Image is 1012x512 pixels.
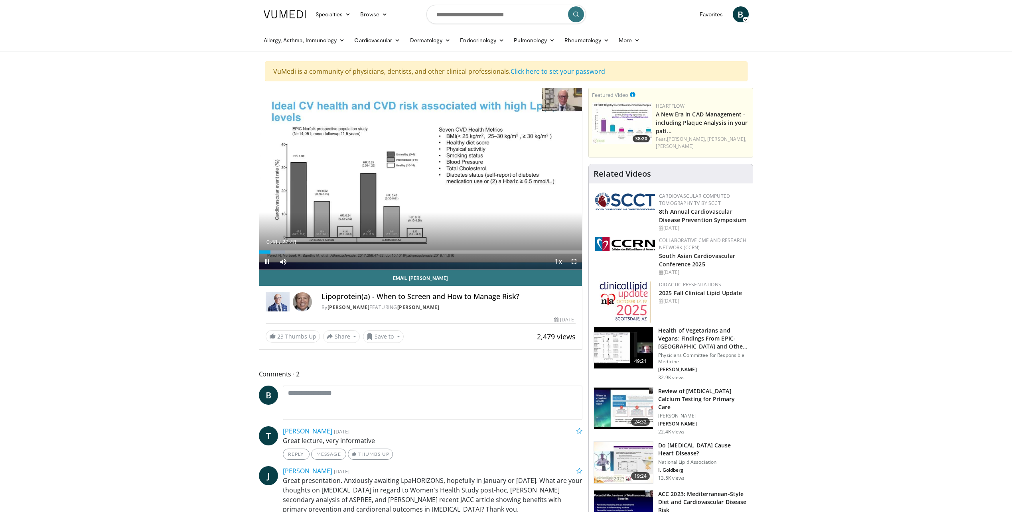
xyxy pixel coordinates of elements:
[259,254,275,270] button: Pause
[266,239,277,245] span: 0:48
[283,436,583,445] p: Great lecture, very informative
[334,428,349,435] small: [DATE]
[656,136,750,150] div: Feat.
[275,254,291,270] button: Mute
[566,254,582,270] button: Fullscreen
[659,297,746,305] div: [DATE]
[397,304,440,311] a: [PERSON_NAME]
[554,316,576,323] div: [DATE]
[659,237,746,251] a: Collaborative CME and Research Network (CCRN)
[594,169,651,179] h4: Related Videos
[659,224,746,232] div: [DATE]
[348,449,393,460] a: Thumbs Up
[594,327,748,381] a: 49:21 Health of Vegetarians and Vegans: Findings From EPIC-[GEOGRAPHIC_DATA] and Othe… Physicians...
[631,418,650,426] span: 24:32
[594,327,653,368] img: 606f2b51-b844-428b-aa21-8c0c72d5a896.150x105_q85_crop-smart_upscale.jpg
[631,472,650,480] span: 19:24
[594,387,748,435] a: 24:32 Review of [MEDICAL_DATA] Calcium Testing for Primary Care [PERSON_NAME] [PERSON_NAME] 22.4K...
[265,61,748,81] div: VuMedi is a community of physicians, dentists, and other clinical professionals.
[658,413,748,419] p: [PERSON_NAME]
[633,135,650,142] span: 38:20
[659,252,735,268] a: South Asian Cardiovascular Conference 2025
[327,304,370,311] a: [PERSON_NAME]
[259,88,582,270] video-js: Video Player
[560,32,614,48] a: Rheumatology
[509,32,560,48] a: Pulmonology
[537,332,576,341] span: 2,479 views
[266,292,290,311] img: Dr. Robert S. Rosenson
[311,449,346,460] a: Message
[405,32,456,48] a: Dermatology
[259,270,582,286] a: Email [PERSON_NAME]
[293,292,312,311] img: Avatar
[264,10,306,18] img: VuMedi Logo
[592,102,652,144] a: 38:20
[322,292,576,301] h4: Lipoprotein(a) - When to Screen and How to Manage Risk?
[695,6,728,22] a: Favorites
[592,91,628,98] small: Featured Video
[259,386,278,405] a: B
[733,6,749,22] a: B
[282,239,296,245] span: 22:48
[707,136,746,142] a: [PERSON_NAME],
[259,466,278,485] a: J
[658,387,748,411] h3: Review of [MEDICAL_DATA] Calcium Testing for Primary Care
[259,426,278,445] a: T
[659,193,730,207] a: Cardiovascular Computed Tomography TV by SCCT
[283,427,332,435] a: [PERSON_NAME]
[594,441,748,484] a: 19:24 Do [MEDICAL_DATA] Cause Heart Disease? National Lipid Association I. Goldberg 13.5K views
[279,239,281,245] span: /
[283,467,332,475] a: [PERSON_NAME]
[658,475,685,481] p: 13.5K views
[595,237,655,251] img: a04ee3ba-8487-4636-b0fb-5e8d268f3737.png.150x105_q85_autocrop_double_scale_upscale_version-0.2.png
[550,254,566,270] button: Playback Rate
[323,330,360,343] button: Share
[631,357,650,365] span: 49:21
[659,289,742,297] a: 2025 Fall Clinical Lipid Update
[656,110,748,135] a: A New Era in CAD Management - including Plaque Analysis in your pati…
[656,143,694,150] a: [PERSON_NAME]
[259,250,582,254] div: Progress Bar
[658,459,748,465] p: National Lipid Association
[656,102,685,109] a: Heartflow
[659,281,746,288] div: Didactic Presentations
[658,421,748,427] p: [PERSON_NAME]
[667,136,706,142] a: [PERSON_NAME],
[311,6,356,22] a: Specialties
[426,5,586,24] input: Search topics, interventions
[600,281,651,323] img: d65bce67-f81a-47c5-b47d-7b8806b59ca8.jpg.150x105_q85_autocrop_double_scale_upscale_version-0.2.jpg
[594,388,653,429] img: f4af32e0-a3f3-4dd9-8ed6-e543ca885e6d.150x105_q85_crop-smart_upscale.jpg
[283,449,310,460] a: Reply
[259,32,350,48] a: Allergy, Asthma, Immunology
[266,330,320,343] a: 23 Thumbs Up
[658,327,748,351] h3: Health of Vegetarians and Vegans: Findings From EPIC-[GEOGRAPHIC_DATA] and Othe…
[658,441,748,457] h3: Do [MEDICAL_DATA] Cause Heart Disease?
[595,193,655,210] img: 51a70120-4f25-49cc-93a4-67582377e75f.png.150x105_q85_autocrop_double_scale_upscale_version-0.2.png
[334,468,349,475] small: [DATE]
[658,374,685,381] p: 32.9K views
[322,304,576,311] div: By FEATURING
[658,366,748,373] p: [PERSON_NAME]
[658,429,685,435] p: 22.4K views
[658,467,748,473] p: I. Goldberg
[592,102,652,144] img: 738d0e2d-290f-4d89-8861-908fb8b721dc.150x105_q85_crop-smart_upscale.jpg
[349,32,405,48] a: Cardiovascular
[355,6,392,22] a: Browse
[594,442,653,483] img: 0bfdbe78-0a99-479c-8700-0132d420b8cd.150x105_q85_crop-smart_upscale.jpg
[363,330,404,343] button: Save to
[659,208,746,224] a: 8th Annual Cardiovascular Disease Prevention Symposium
[614,32,645,48] a: More
[455,32,509,48] a: Endocrinology
[511,67,605,76] a: Click here to set your password
[277,333,284,340] span: 23
[659,269,746,276] div: [DATE]
[658,352,748,365] p: Physicians Committee for Responsible Medicine
[259,369,583,379] span: Comments 2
